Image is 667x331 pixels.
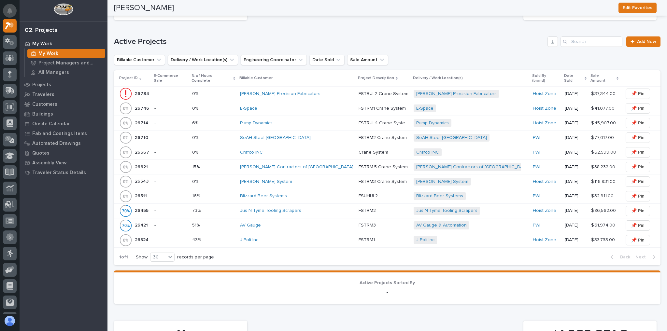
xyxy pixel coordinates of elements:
p: [DATE] [565,91,586,97]
p: FSTRM2 Crane System [359,134,408,141]
p: Project Managers and Engineers [38,60,103,66]
p: 15% [192,163,201,170]
button: Sale Amount [347,55,388,65]
p: FSTRM1 Crane System [359,104,407,111]
p: $ 86,562.00 [591,207,617,214]
p: [DATE] [565,106,586,111]
p: [DATE] [565,193,586,199]
p: 26455 [135,207,150,214]
button: 📌 Pin [626,220,650,231]
p: 26667 [135,148,150,155]
p: - [122,288,653,296]
span: 📌 Pin [631,192,645,200]
p: 0% [192,90,200,97]
a: [PERSON_NAME] Precision Fabricators [416,91,497,97]
span: 📌 Pin [631,119,645,127]
a: Travelers [20,90,107,99]
a: Blizzard Beer Systems [416,193,463,199]
p: [DATE] [565,179,586,185]
a: Jus N Tyme Tooling Scrapers [240,208,301,214]
p: $ 61,974.00 [591,221,617,228]
p: Billable Customer [239,75,273,82]
p: $ 77,017.00 [591,134,615,141]
p: $ 38,232.00 [591,163,617,170]
p: $ 116,931.00 [591,178,617,185]
button: Edit Favorites [618,3,657,13]
a: [PERSON_NAME] System [240,179,292,185]
a: Crafco INC [240,150,263,155]
span: 📌 Pin [631,222,645,229]
p: 26543 [135,177,150,184]
tr: 2674626746 -0%0% E-Space FSTRM1 Crane SystemFSTRM1 Crane System E-Space Hoist Zone [DATE]$ 41,077... [114,101,660,116]
p: - [154,179,187,185]
p: 43% [192,236,202,243]
p: Travelers [32,92,54,98]
a: Automated Drawings [20,138,107,148]
a: PWI [533,135,540,141]
p: Customers [32,102,57,107]
a: SeAH Steel [GEOGRAPHIC_DATA] [416,135,487,141]
p: [DATE] [565,135,586,141]
p: 26324 [135,236,150,243]
button: 📌 Pin [626,206,650,216]
p: Traveler Status Details [32,170,86,176]
a: My Work [25,49,107,58]
p: All Managers [38,70,69,76]
span: 📌 Pin [631,90,645,98]
a: PWI [533,193,540,199]
button: Delivery / Work Location(s) [168,55,238,65]
a: Add New [626,36,660,47]
p: 26784 [135,90,150,97]
p: 0% [192,104,200,111]
p: Onsite Calendar [32,121,70,127]
a: J Poli Inc [416,237,434,243]
p: Sold By (brand) [532,72,560,84]
tr: 2662126621 -15%15% [PERSON_NAME] Contractors of [GEOGRAPHIC_DATA] FSTRM.5 Crane SystemFSTRM.5 Cra... [114,159,660,174]
a: Hoist Zone [533,179,556,185]
a: Projects [20,80,107,90]
p: 16% [192,192,201,199]
div: Search [561,36,622,47]
p: E-Commerce Sale [154,72,188,84]
p: $ 45,907.00 [591,119,617,126]
a: Pump Dynamics [416,120,449,126]
a: Hoist Zone [533,208,556,214]
a: Hoist Zone [533,120,556,126]
p: 51% [192,221,201,228]
p: FSTRM.5 Crane System [359,163,409,170]
p: Delivery / Work Location(s) [413,75,463,82]
p: - [154,237,187,243]
p: Buildings [32,111,53,117]
a: Fab and Coatings Items [20,129,107,138]
p: [DATE] [565,164,586,170]
p: FSTRM2 [359,207,377,214]
p: 26621 [135,163,149,170]
button: 📌 Pin [626,235,650,245]
p: 0% [192,148,200,155]
p: 26710 [135,134,149,141]
a: J Poli Inc [240,237,258,243]
p: FSTRM3 Crane System [359,178,408,185]
p: - [154,208,187,214]
span: 📌 Pin [631,134,645,142]
h1: Active Projects [114,37,545,47]
button: Back [605,254,633,260]
tr: 2645526455 -73%73% Jus N Tyme Tooling Scrapers FSTRM2FSTRM2 Jus N Tyme Tooling Scrapers Hoist Zon... [114,203,660,218]
p: - [154,135,187,141]
p: Project Description [358,75,394,82]
p: Automated Drawings [32,141,81,146]
p: My Work [38,51,58,57]
a: Assembly View [20,158,107,168]
a: E-Space [416,106,433,111]
a: Crafco INC [416,150,439,155]
span: Edit Favorites [623,4,652,12]
p: FSUHUL2 [359,192,379,199]
a: PWI [533,223,540,228]
p: [DATE] [565,120,586,126]
h2: [PERSON_NAME] [114,3,174,13]
p: FSTRM1 [359,236,376,243]
p: FSTRUL4 Crane System [359,119,410,126]
button: Billable Customer [114,55,165,65]
p: 0% [192,178,200,185]
a: SeAH Steel [GEOGRAPHIC_DATA] [240,135,311,141]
